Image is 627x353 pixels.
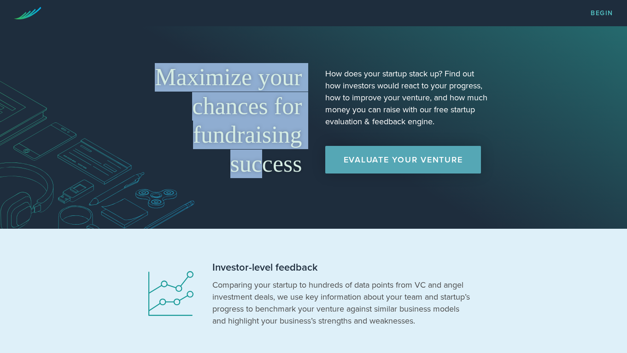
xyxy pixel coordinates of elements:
a: Begin [591,10,613,17]
a: Evaluate Your Venture [325,146,481,174]
h2: Investor-level feedback [212,261,470,274]
p: Comparing your startup to hundreds of data points from VC and angel investment deals, we use key ... [212,279,470,327]
h1: Maximize your chances for fundraising success [139,63,302,178]
p: How does your startup stack up? Find out how investors would react to your progress, how to impro... [325,68,489,127]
